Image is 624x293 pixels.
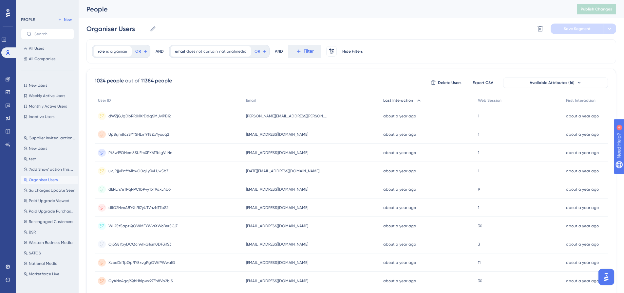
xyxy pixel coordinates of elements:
[246,187,308,192] span: [EMAIL_ADDRESS][DOMAIN_NAME]
[304,47,314,55] span: Filter
[21,155,78,163] button: test
[21,207,78,215] button: Paid Upgrade Purchased
[438,80,462,85] span: Delete Users
[246,150,308,155] span: [EMAIL_ADDRESS][DOMAIN_NAME]
[342,46,363,57] button: Hide Filters
[29,56,55,61] span: All Companies
[383,187,416,192] time: about a year ago
[503,78,608,88] button: Available Attributes (16)
[29,250,41,256] span: SATOS
[246,168,319,174] span: [DATE][EMAIL_ADDRESS][DOMAIN_NAME]
[21,113,74,121] button: Inactive Users
[566,187,599,192] time: about a year ago
[64,17,72,22] span: New
[29,209,75,214] span: Paid Upgrade Purchased
[21,165,78,173] button: 'Add Show' action this week
[175,49,185,54] span: email
[466,78,499,88] button: Export CSV
[478,260,481,265] span: 11
[110,49,127,54] span: organiser
[21,17,35,22] div: PEOPLE
[219,49,247,54] span: nationalmedia
[383,205,416,210] time: about a year ago
[108,187,171,192] span: dENLn7eTPqNPCfbPvy1bT9axL4Uo
[21,81,74,89] button: New Users
[478,168,479,174] span: 1
[46,3,47,9] div: 4
[383,98,413,103] span: Last Interaction
[566,205,599,210] time: about a year ago
[473,80,493,85] span: Export CSV
[29,135,75,141] span: 'Supplier Invited' action this week
[246,242,308,247] span: [EMAIL_ADDRESS][DOMAIN_NAME]
[108,205,168,210] span: dllO2HvoABY9hRi7yUTVhzNT7bS2
[29,104,67,109] span: Monthly Active Users
[108,132,169,137] span: Up8sjm8czSYTSHLrn9T8ZbYyouq2
[98,49,105,54] span: role
[478,132,479,137] span: 1
[254,46,268,57] button: OR
[108,223,178,229] span: WL25t5apzQOWMFYWvXtWoBer5CjZ
[141,77,172,85] div: 11384 people
[383,169,416,173] time: about a year ago
[21,55,74,63] button: All Companies
[125,77,140,85] div: out of
[478,242,480,247] span: 3
[288,45,321,58] button: Filter
[86,5,560,14] div: People
[566,242,599,247] time: about a year ago
[566,114,599,118] time: about a year ago
[108,278,173,284] span: OyANo4qq9QhHhlpwx2ZEh8Vb2bIS
[478,278,482,284] span: 30
[108,113,171,119] span: dWZjGJgDbRPJklKrDdqSMJvIPB12
[478,223,482,229] span: 30
[383,224,416,228] time: about a year ago
[29,177,58,182] span: Organiser Users
[581,7,612,12] span: Publish Changes
[246,132,308,137] span: [EMAIL_ADDRESS][DOMAIN_NAME]
[342,49,363,54] span: Hide Filters
[29,188,75,193] span: Surcharges Update Seen
[21,176,78,184] button: Organiser Users
[596,267,616,287] iframe: UserGuiding AI Assistant Launcher
[383,114,416,118] time: about a year ago
[383,260,416,265] time: about a year ago
[134,46,149,57] button: OR
[21,228,78,236] button: BSR
[577,4,616,14] button: Publish Changes
[551,24,603,34] button: Save Segment
[246,223,308,229] span: [EMAIL_ADDRESS][DOMAIN_NAME]
[430,78,463,88] button: Delete Users
[246,98,256,103] span: Email
[56,16,74,24] button: New
[478,98,501,103] span: Web Session
[566,279,599,283] time: about a year ago
[186,49,218,54] span: does not contain
[29,156,36,162] span: test
[95,77,124,85] div: 1024 people
[566,260,599,265] time: about a year ago
[566,132,599,137] time: about a year ago
[21,270,78,278] button: Marketforce Live
[29,93,65,98] span: Weekly Active Users
[383,150,416,155] time: about a year ago
[564,26,591,31] span: Save Segment
[21,92,74,100] button: Weekly Active Users
[29,261,58,266] span: National Media
[15,2,41,9] span: Need Help?
[478,113,479,119] span: 1
[383,279,416,283] time: about a year ago
[21,186,78,194] button: Surcharges Update Seen
[275,45,283,58] div: AND
[566,169,599,173] time: about a year ago
[246,278,308,284] span: [EMAIL_ADDRESS][DOMAIN_NAME]
[530,80,575,85] span: Available Attributes (16)
[21,44,74,52] button: All Users
[566,150,599,155] time: about a year ago
[478,150,479,155] span: 1
[29,114,54,119] span: Inactive Users
[34,32,68,36] input: Search
[98,98,111,103] span: User ID
[135,49,141,54] span: OR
